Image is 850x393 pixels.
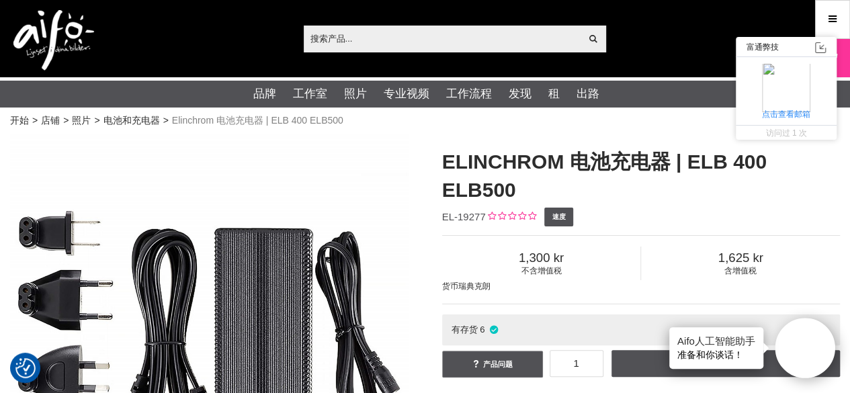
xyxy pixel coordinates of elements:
font: 出路 [577,87,599,100]
font: 照片 [344,87,367,100]
font: 有存货 [451,324,477,335]
font: 工作室 [293,87,327,100]
font: 专业视频 [384,87,429,100]
font: 租 [548,87,560,100]
a: 品牌 [253,85,276,103]
a: 点击查看邮箱 [762,110,810,119]
input: 搜索产品... [304,28,581,48]
font: 瑞典克朗 [458,281,491,291]
font: Aifo人工智能助手 [677,335,755,347]
a: 开始 [10,114,29,128]
div: 顾客评分：0 [486,210,536,224]
font: 准备和你谈话！ [677,349,743,360]
font: 发现 [509,87,532,100]
font: > [63,115,69,126]
font: 6 [480,324,484,335]
font: > [32,115,38,126]
font: 开始 [10,115,29,126]
a: 工作流程 [446,85,492,103]
font: 货币 [442,281,458,291]
font: 1,300 [519,251,550,265]
font: 1,625 [718,251,750,265]
a: 出路 [577,85,599,103]
font: 富通弊技 [747,42,779,52]
a: 照片 [344,85,367,103]
a: 发现 [509,85,532,103]
font: 工作流程 [446,87,492,100]
font: 速度 [552,213,566,220]
font: Elinchrom 电池充电器 | ELB 400 ELB500 [172,115,343,126]
font: 电池和充电器 [103,115,160,126]
font: > [94,115,99,126]
font: 照片 [72,115,91,126]
font: 店铺 [41,115,60,126]
a: 照片 [72,114,91,128]
font: Elinchrom 电池充电器 | ELB 400 ELB500 [442,150,767,201]
a: 租 [548,85,560,103]
font: 不含增值税 [521,266,561,275]
a: 专业视频 [384,85,429,103]
font: 品牌 [253,87,276,100]
font: 含增值税 [724,266,757,275]
font: EL-19277 [442,211,486,222]
a: 产品问题 [442,351,543,378]
i: 有存货 [488,324,499,335]
a: 买 [611,350,840,377]
a: 店铺 [41,114,60,128]
img: Revisit consent button [15,358,36,378]
button: Samtyckesinställningar [15,356,36,380]
font: > [163,115,169,126]
img: 徽标.png [13,10,94,71]
font: 产品问题 [482,360,512,368]
a: 速度 [544,208,573,226]
a: 工作室 [293,85,327,103]
a: 电池和充电器 [103,114,160,128]
font: 访问过 1 次 [765,128,806,138]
